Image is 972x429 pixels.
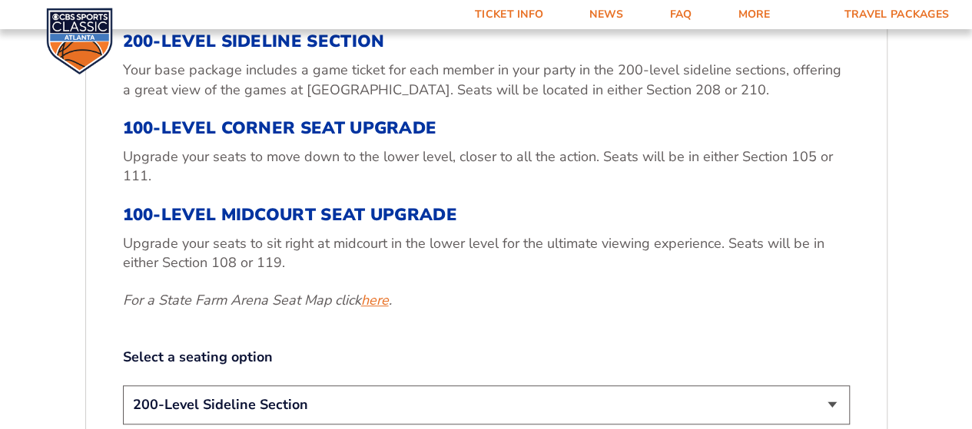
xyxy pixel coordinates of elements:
[123,118,850,138] h3: 100-Level Corner Seat Upgrade
[361,291,389,310] a: here
[123,61,850,99] p: Your base package includes a game ticket for each member in your party in the 200-level sideline ...
[123,348,850,367] label: Select a seating option
[123,291,392,309] em: For a State Farm Arena Seat Map click .
[123,147,850,186] p: Upgrade your seats to move down to the lower level, closer to all the action. Seats will be in ei...
[123,234,850,272] p: Upgrade your seats to sit right at midcourt in the lower level for the ultimate viewing experienc...
[123,205,850,225] h3: 100-Level Midcourt Seat Upgrade
[46,8,113,74] img: CBS Sports Classic
[123,31,850,51] h3: 200-Level Sideline Section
